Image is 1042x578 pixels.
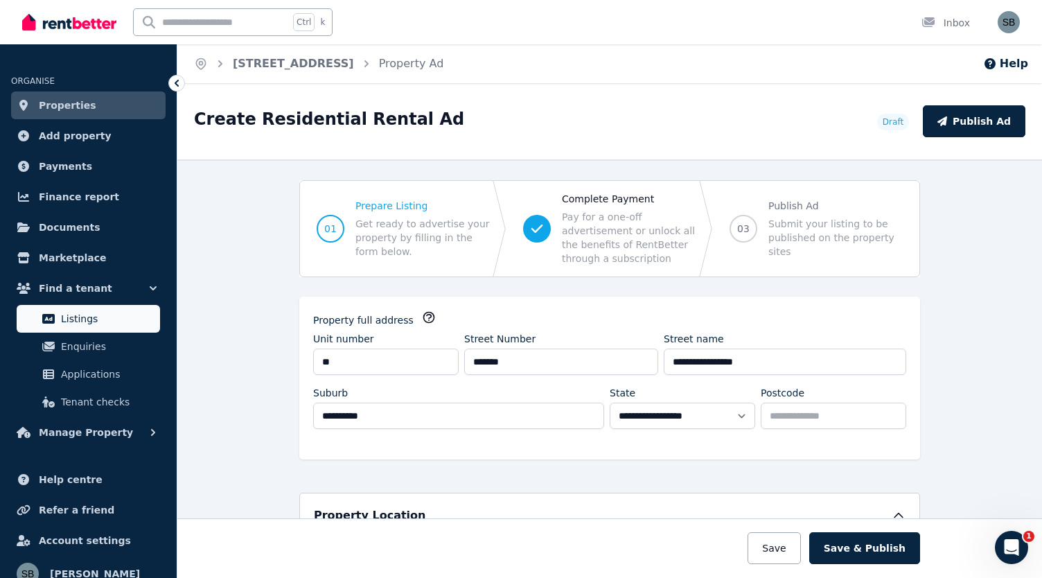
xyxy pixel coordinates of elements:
[39,128,112,144] span: Add property
[983,55,1028,72] button: Help
[355,217,490,259] span: Get ready to advertise your property by filling in the form below.
[11,496,166,524] a: Refer a friend
[562,210,696,265] span: Pay for a one-off advertisement or unlock all the benefits of RentBetter through a subscription
[379,57,444,70] a: Property Ad
[761,386,804,400] label: Postcode
[61,394,154,410] span: Tenant checks
[61,338,154,355] span: Enquiries
[324,222,337,236] span: 01
[995,531,1028,564] iframe: Intercom live chat
[11,122,166,150] a: Add property
[313,332,374,346] label: Unit number
[11,244,166,272] a: Marketplace
[17,360,160,388] a: Applications
[11,76,55,86] span: ORGANISE
[177,44,460,83] nav: Breadcrumb
[921,16,970,30] div: Inbox
[883,116,903,128] span: Draft
[737,222,750,236] span: 03
[194,108,464,130] h1: Create Residential Rental Ad
[39,158,92,175] span: Payments
[11,527,166,554] a: Account settings
[39,502,114,518] span: Refer a friend
[39,189,119,205] span: Finance report
[1023,531,1034,542] span: 1
[11,466,166,493] a: Help centre
[39,424,133,441] span: Manage Property
[39,249,106,266] span: Marketplace
[313,313,414,327] label: Property full address
[314,507,425,524] h5: Property Location
[17,333,160,360] a: Enquiries
[464,332,536,346] label: Street Number
[22,12,116,33] img: RentBetter
[768,217,903,259] span: Submit your listing to be published on the property sites
[39,97,96,114] span: Properties
[17,388,160,416] a: Tenant checks
[11,274,166,302] button: Find a tenant
[998,11,1020,33] img: Sam Berrell
[768,199,903,213] span: Publish Ad
[293,13,315,31] span: Ctrl
[809,532,920,564] button: Save & Publish
[313,386,348,400] label: Suburb
[664,332,724,346] label: Street name
[748,532,800,564] button: Save
[562,192,696,206] span: Complete Payment
[355,199,490,213] span: Prepare Listing
[610,386,635,400] label: State
[11,419,166,446] button: Manage Property
[39,219,100,236] span: Documents
[320,17,325,28] span: k
[923,105,1025,137] button: Publish Ad
[11,152,166,180] a: Payments
[11,213,166,241] a: Documents
[39,471,103,488] span: Help centre
[61,310,154,327] span: Listings
[61,366,154,383] span: Applications
[39,532,131,549] span: Account settings
[299,180,920,277] nav: Progress
[39,280,112,297] span: Find a tenant
[233,57,354,70] a: [STREET_ADDRESS]
[11,91,166,119] a: Properties
[11,183,166,211] a: Finance report
[17,305,160,333] a: Listings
